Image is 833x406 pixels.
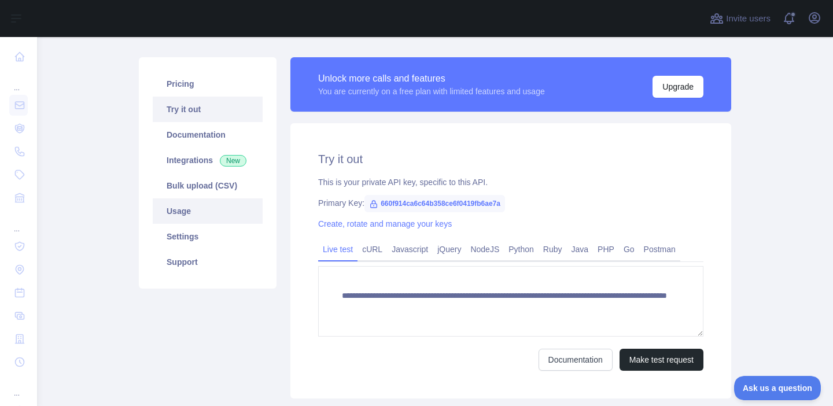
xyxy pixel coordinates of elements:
[539,240,567,259] a: Ruby
[593,240,619,259] a: PHP
[619,240,639,259] a: Go
[9,211,28,234] div: ...
[318,72,545,86] div: Unlock more calls and features
[318,86,545,97] div: You are currently on a free plan with limited features and usage
[220,155,246,167] span: New
[433,240,466,259] a: jQuery
[539,349,613,371] a: Documentation
[153,249,263,275] a: Support
[466,240,504,259] a: NodeJS
[653,76,703,98] button: Upgrade
[318,176,703,188] div: This is your private API key, specific to this API.
[153,198,263,224] a: Usage
[9,375,28,398] div: ...
[153,71,263,97] a: Pricing
[357,240,387,259] a: cURL
[318,219,452,228] a: Create, rotate and manage your keys
[153,147,263,173] a: Integrations New
[318,151,703,167] h2: Try it out
[567,240,594,259] a: Java
[639,240,680,259] a: Postman
[153,97,263,122] a: Try it out
[504,240,539,259] a: Python
[734,376,821,400] iframe: Toggle Customer Support
[318,240,357,259] a: Live test
[707,9,773,28] button: Invite users
[9,69,28,93] div: ...
[153,122,263,147] a: Documentation
[153,224,263,249] a: Settings
[318,197,703,209] div: Primary Key:
[620,349,703,371] button: Make test request
[726,12,771,25] span: Invite users
[364,195,505,212] span: 660f914ca6c64b358ce6f0419fb6ae7a
[387,240,433,259] a: Javascript
[153,173,263,198] a: Bulk upload (CSV)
